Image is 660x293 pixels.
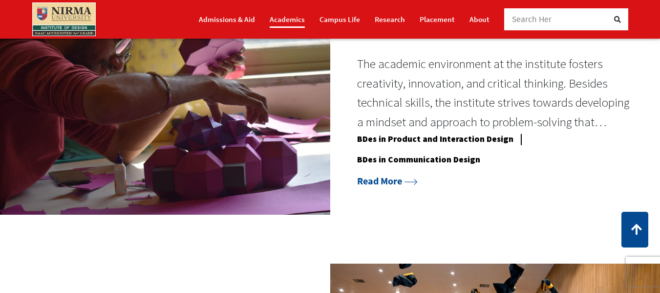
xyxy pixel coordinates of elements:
a: Read More [357,175,418,187]
a: Campus Life [319,11,360,28]
a: Placement [420,11,455,28]
a: BDes in Communication Design [357,154,480,169]
p: The academic environment at the institute fosters creativity, innovation, and critical thinking. ... [357,54,634,132]
a: Academics [270,11,305,28]
a: Admissions & Aid [199,11,255,28]
a: Research [375,11,405,28]
a: About [469,11,490,28]
img: main_logo [32,2,96,36]
span: Search Her [512,14,552,24]
a: BDes in Product and Interaction Design [357,134,513,148]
